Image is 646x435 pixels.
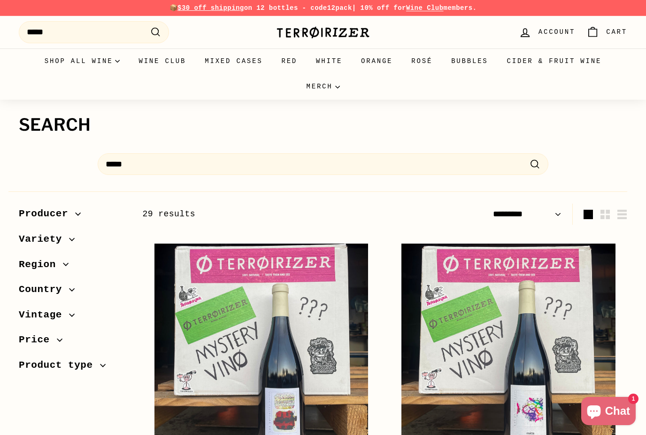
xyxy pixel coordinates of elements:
a: Mixed Cases [195,48,272,74]
a: Cider & Fruit Wine [498,48,611,74]
button: Region [19,254,128,280]
span: Vintage [19,307,69,323]
span: Product type [19,357,100,373]
a: Orange [352,48,402,74]
button: Variety [19,229,128,254]
span: Account [538,27,575,37]
button: Product type [19,355,128,380]
a: Red [272,48,307,74]
span: Cart [606,27,627,37]
button: Country [19,279,128,305]
a: Bubbles [442,48,497,74]
a: Cart [581,18,633,46]
h1: Search [19,116,627,134]
span: Country [19,282,69,298]
span: Producer [19,206,75,222]
a: Wine Club [406,4,444,12]
summary: Shop all wine [35,48,130,74]
button: Producer [19,204,128,229]
strong: 12pack [327,4,352,12]
p: 📦 on 12 bottles - code | 10% off for members. [19,3,627,13]
span: Price [19,332,57,348]
button: Price [19,330,128,355]
div: 29 results [143,207,385,221]
a: Rosé [402,48,442,74]
a: White [307,48,352,74]
summary: Merch [297,74,349,99]
button: Vintage [19,305,128,330]
a: Wine Club [129,48,195,74]
a: Account [513,18,581,46]
span: $30 off shipping [177,4,244,12]
inbox-online-store-chat: Shopify online store chat [578,397,638,427]
span: Region [19,257,63,273]
span: Variety [19,231,69,247]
